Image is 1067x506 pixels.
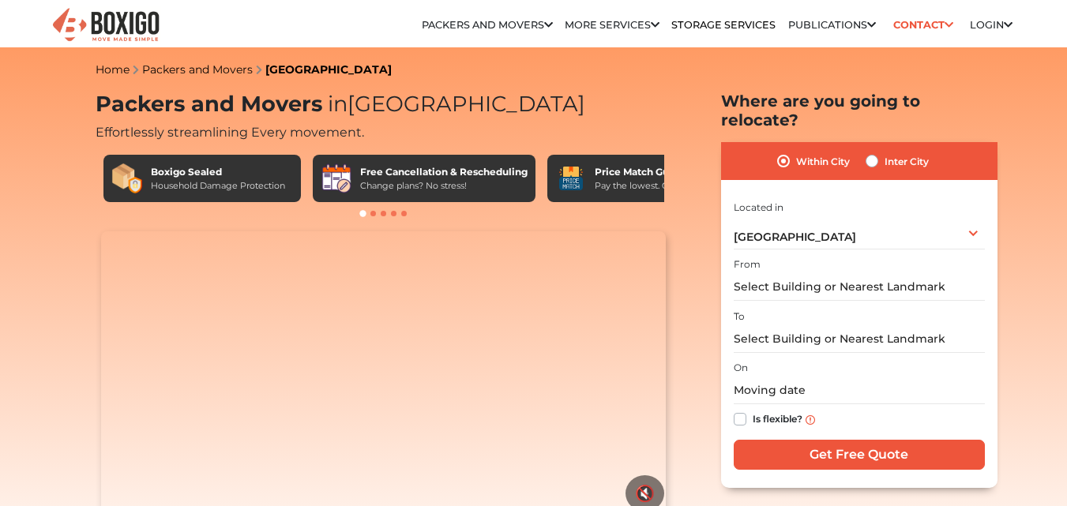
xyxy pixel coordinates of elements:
[796,152,850,171] label: Within City
[734,377,985,404] input: Moving date
[321,163,352,194] img: Free Cancellation & Rescheduling
[96,92,672,118] h1: Packers and Movers
[885,152,929,171] label: Inter City
[970,19,1013,31] a: Login
[96,125,364,140] span: Effortlessly streamlining Every movement.
[788,19,876,31] a: Publications
[111,163,143,194] img: Boxigo Sealed
[265,62,392,77] a: [GEOGRAPHIC_DATA]
[565,19,659,31] a: More services
[671,19,776,31] a: Storage Services
[151,165,285,179] div: Boxigo Sealed
[51,6,161,45] img: Boxigo
[555,163,587,194] img: Price Match Guarantee
[753,410,802,426] label: Is flexible?
[360,165,528,179] div: Free Cancellation & Rescheduling
[328,91,348,117] span: in
[734,440,985,470] input: Get Free Quote
[360,179,528,193] div: Change plans? No stress!
[96,62,130,77] a: Home
[734,325,985,353] input: Select Building or Nearest Landmark
[734,361,748,375] label: On
[322,91,585,117] span: [GEOGRAPHIC_DATA]
[151,179,285,193] div: Household Damage Protection
[734,273,985,301] input: Select Building or Nearest Landmark
[422,19,553,31] a: Packers and Movers
[595,165,715,179] div: Price Match Guarantee
[142,62,253,77] a: Packers and Movers
[734,309,745,324] label: To
[734,230,856,244] span: [GEOGRAPHIC_DATA]
[734,257,761,272] label: From
[888,13,958,37] a: Contact
[806,415,815,425] img: info
[721,92,997,129] h2: Where are you going to relocate?
[595,179,715,193] div: Pay the lowest. Guaranteed!
[734,201,783,215] label: Located in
